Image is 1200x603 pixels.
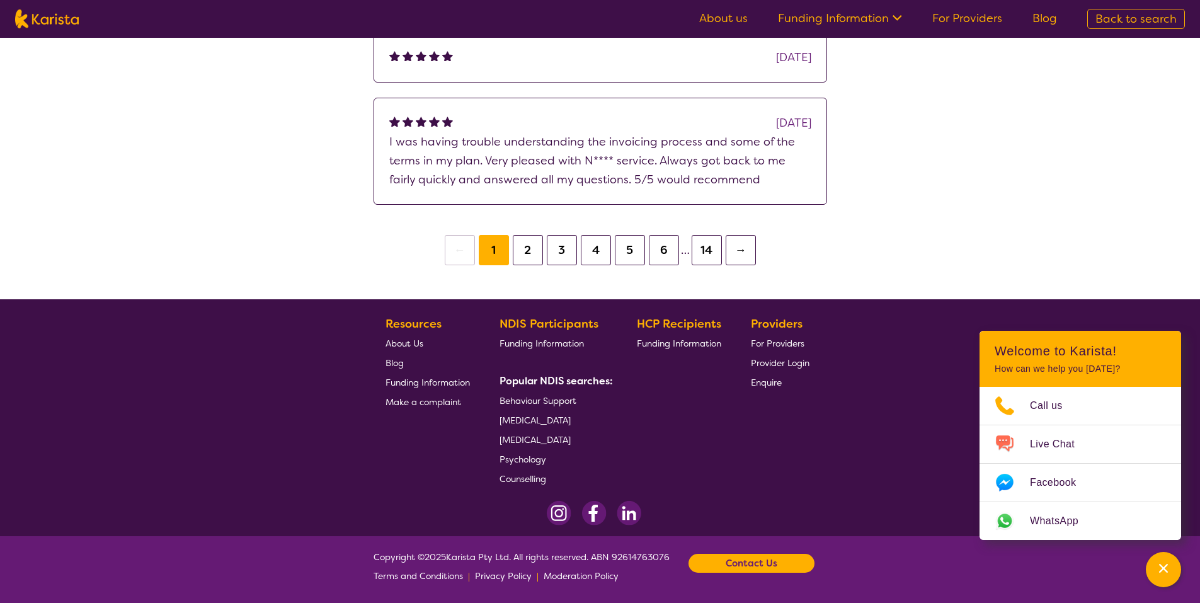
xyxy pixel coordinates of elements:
img: fullstar [389,116,400,127]
span: Behaviour Support [500,395,576,406]
span: Facebook [1030,473,1091,492]
a: Moderation Policy [544,566,619,585]
ul: Choose channel [980,387,1181,540]
a: Psychology [500,449,608,469]
a: About Us [386,333,470,353]
span: Moderation Policy [544,570,619,582]
span: WhatsApp [1030,512,1094,531]
a: About us [699,11,748,26]
img: LinkedIn [617,501,641,525]
button: 1 [479,235,509,265]
span: Back to search [1095,11,1177,26]
button: ← [445,235,475,265]
a: Funding Information [500,333,608,353]
a: Back to search [1087,9,1185,29]
b: Contact Us [726,554,777,573]
button: 6 [649,235,679,265]
a: [MEDICAL_DATA] [500,430,608,449]
span: [MEDICAL_DATA] [500,415,571,426]
div: [DATE] [776,113,811,132]
span: Call us [1030,396,1078,415]
b: HCP Recipients [637,316,721,331]
a: Privacy Policy [475,566,532,585]
p: | [537,566,539,585]
div: [DATE] [776,48,811,67]
img: Facebook [581,501,607,525]
b: Providers [751,316,803,331]
span: For Providers [751,338,804,349]
img: fullstar [442,50,453,61]
a: For Providers [932,11,1002,26]
button: Channel Menu [1146,552,1181,587]
img: fullstar [389,50,400,61]
img: Instagram [547,501,571,525]
a: Blog [386,353,470,372]
span: Live Chat [1030,435,1090,454]
button: 14 [692,235,722,265]
a: Behaviour Support [500,391,608,410]
a: Make a complaint [386,392,470,411]
a: Funding Information [778,11,902,26]
a: For Providers [751,333,809,353]
button: → [726,235,756,265]
img: Karista logo [15,9,79,28]
p: I was having trouble understanding the invoicing process and some of the terms in my plan. Very p... [389,132,811,189]
p: | [468,566,470,585]
p: How can we help you [DATE]? [995,364,1166,374]
button: 5 [615,235,645,265]
a: Blog [1032,11,1057,26]
span: Provider Login [751,357,809,369]
img: fullstar [403,116,413,127]
span: Blog [386,357,404,369]
span: Funding Information [386,377,470,388]
span: Funding Information [637,338,721,349]
span: Make a complaint [386,396,461,408]
span: Psychology [500,454,546,465]
b: Popular NDIS searches: [500,374,613,388]
a: Funding Information [637,333,721,353]
img: fullstar [442,116,453,127]
span: [MEDICAL_DATA] [500,434,571,445]
img: fullstar [416,50,426,61]
span: Enquire [751,377,782,388]
span: Terms and Conditions [374,570,463,582]
span: Funding Information [500,338,584,349]
b: Resources [386,316,442,331]
button: 3 [547,235,577,265]
a: Counselling [500,469,608,488]
img: fullstar [429,50,440,61]
button: 4 [581,235,611,265]
span: About Us [386,338,423,349]
a: Terms and Conditions [374,566,463,585]
div: Channel Menu [980,331,1181,540]
span: Privacy Policy [475,570,532,582]
span: Counselling [500,473,546,485]
a: Provider Login [751,353,809,372]
a: Enquire [751,372,809,392]
b: NDIS Participants [500,316,598,331]
a: [MEDICAL_DATA] [500,410,608,430]
img: fullstar [403,50,413,61]
h2: Welcome to Karista! [995,343,1166,359]
a: Funding Information [386,372,470,392]
img: fullstar [429,116,440,127]
span: Copyright © 2025 Karista Pty Ltd. All rights reserved. ABN 92614763076 [374,548,670,585]
span: … [681,243,690,258]
a: Web link opens in a new tab. [980,502,1181,540]
button: 2 [513,235,543,265]
img: fullstar [416,116,426,127]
